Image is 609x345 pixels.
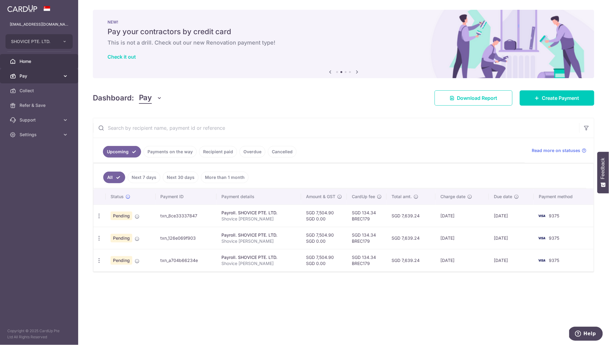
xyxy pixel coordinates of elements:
[239,146,265,158] a: Overdue
[221,232,296,238] div: Payroll. SHOVICE PTE. LTD.
[436,227,489,249] td: [DATE]
[387,249,436,271] td: SGD 7,639.24
[139,92,162,104] button: Pay
[520,90,594,106] a: Create Payment
[549,235,560,241] span: 9375
[217,189,301,205] th: Payment details
[569,327,603,342] iframe: Opens a widget where you can find more information
[163,172,199,183] a: Next 30 days
[20,88,60,94] span: Collect
[139,92,152,104] span: Pay
[221,254,296,260] div: Payroll. SHOVICE PTE. LTD.
[436,205,489,227] td: [DATE]
[93,10,594,78] img: Renovation banner
[156,249,217,271] td: txn_a704b66234e
[156,227,217,249] td: txn_126e069f903
[111,212,132,220] span: Pending
[5,34,73,49] button: SHOVICE PTE. LTD.
[108,39,580,46] h6: This is not a drill. Check out our new Renovation payment type!
[93,93,134,103] h4: Dashboard:
[11,38,56,45] span: SHOVICE PTE. LTD.
[221,238,296,244] p: Shovice [PERSON_NAME]
[103,172,125,183] a: All
[347,205,387,227] td: SGD 134.34 BREC179
[20,102,60,108] span: Refer & Save
[440,194,465,200] span: Charge date
[111,234,132,242] span: Pending
[221,210,296,216] div: Payroll. SHOVICE PTE. LTD.
[536,212,548,220] img: Bank Card
[10,21,68,27] p: [EMAIL_ADDRESS][DOMAIN_NAME]
[387,205,436,227] td: SGD 7,639.24
[156,205,217,227] td: txn_8ce33337847
[457,94,498,102] span: Download Report
[20,117,60,123] span: Support
[20,132,60,138] span: Settings
[306,194,335,200] span: Amount & GST
[536,234,548,242] img: Bank Card
[347,227,387,249] td: SGD 134.34 BREC179
[268,146,297,158] a: Cancelled
[111,256,132,265] span: Pending
[600,158,606,179] span: Feedback
[347,249,387,271] td: SGD 134.34 BREC179
[201,172,249,183] a: More than 1 month
[301,205,347,227] td: SGD 7,504.90 SGD 0.00
[199,146,237,158] a: Recipient paid
[532,147,581,154] span: Read more on statuses
[7,5,37,12] img: CardUp
[549,213,560,218] span: 9375
[489,227,534,249] td: [DATE]
[352,194,375,200] span: CardUp fee
[103,146,141,158] a: Upcoming
[20,73,60,79] span: Pay
[108,27,580,37] h5: Pay your contractors by credit card
[532,147,587,154] a: Read more on statuses
[301,249,347,271] td: SGD 7,504.90 SGD 0.00
[489,249,534,271] td: [DATE]
[494,194,512,200] span: Due date
[221,216,296,222] p: Shovice [PERSON_NAME]
[111,194,124,200] span: Status
[108,54,136,60] a: Check it out
[301,227,347,249] td: SGD 7,504.90 SGD 0.00
[221,260,296,267] p: Shovice [PERSON_NAME]
[392,194,412,200] span: Total amt.
[489,205,534,227] td: [DATE]
[128,172,160,183] a: Next 7 days
[387,227,436,249] td: SGD 7,639.24
[156,189,217,205] th: Payment ID
[542,94,579,102] span: Create Payment
[435,90,512,106] a: Download Report
[597,152,609,193] button: Feedback - Show survey
[108,20,580,24] p: NEW!
[20,58,60,64] span: Home
[436,249,489,271] td: [DATE]
[144,146,197,158] a: Payments on the way
[93,118,579,138] input: Search by recipient name, payment id or reference
[536,257,548,264] img: Bank Card
[549,258,560,263] span: 9375
[534,189,594,205] th: Payment method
